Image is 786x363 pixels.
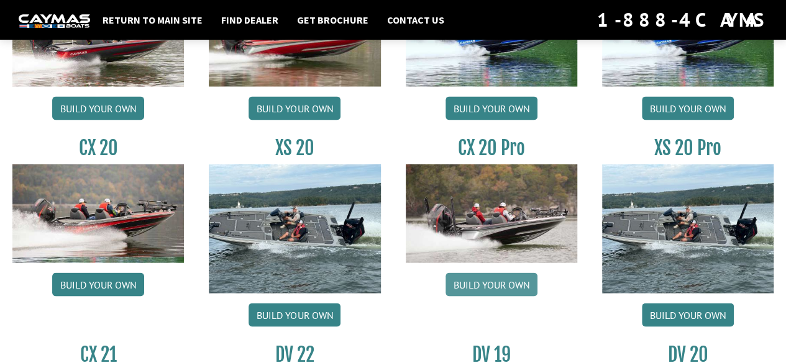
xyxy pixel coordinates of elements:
a: Build your own [52,96,144,120]
a: Build your own [446,96,537,120]
a: Get Brochure [291,12,375,28]
a: Build your own [249,303,340,326]
h3: XS 20 Pro [602,136,774,159]
h3: CX 20 Pro [406,136,577,159]
img: XS_20_resized.jpg [209,164,380,292]
a: Build your own [642,96,734,120]
img: XS_20_resized.jpg [602,164,774,292]
div: 1-888-4CAYMAS [597,6,767,34]
img: CX-20Pro_thumbnail.jpg [406,164,577,262]
a: Contact Us [381,12,450,28]
h3: CX 20 [12,136,184,159]
a: Build your own [249,96,340,120]
a: Build your own [52,272,144,296]
h3: XS 20 [209,136,380,159]
a: Find Dealer [215,12,285,28]
a: Return to main site [96,12,209,28]
img: white-logo-c9c8dbefe5ff5ceceb0f0178aa75bf4bb51f6bca0971e226c86eb53dfe498488.png [19,14,90,27]
img: CX-20_thumbnail.jpg [12,164,184,262]
a: Build your own [446,272,537,296]
a: Build your own [642,303,734,326]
